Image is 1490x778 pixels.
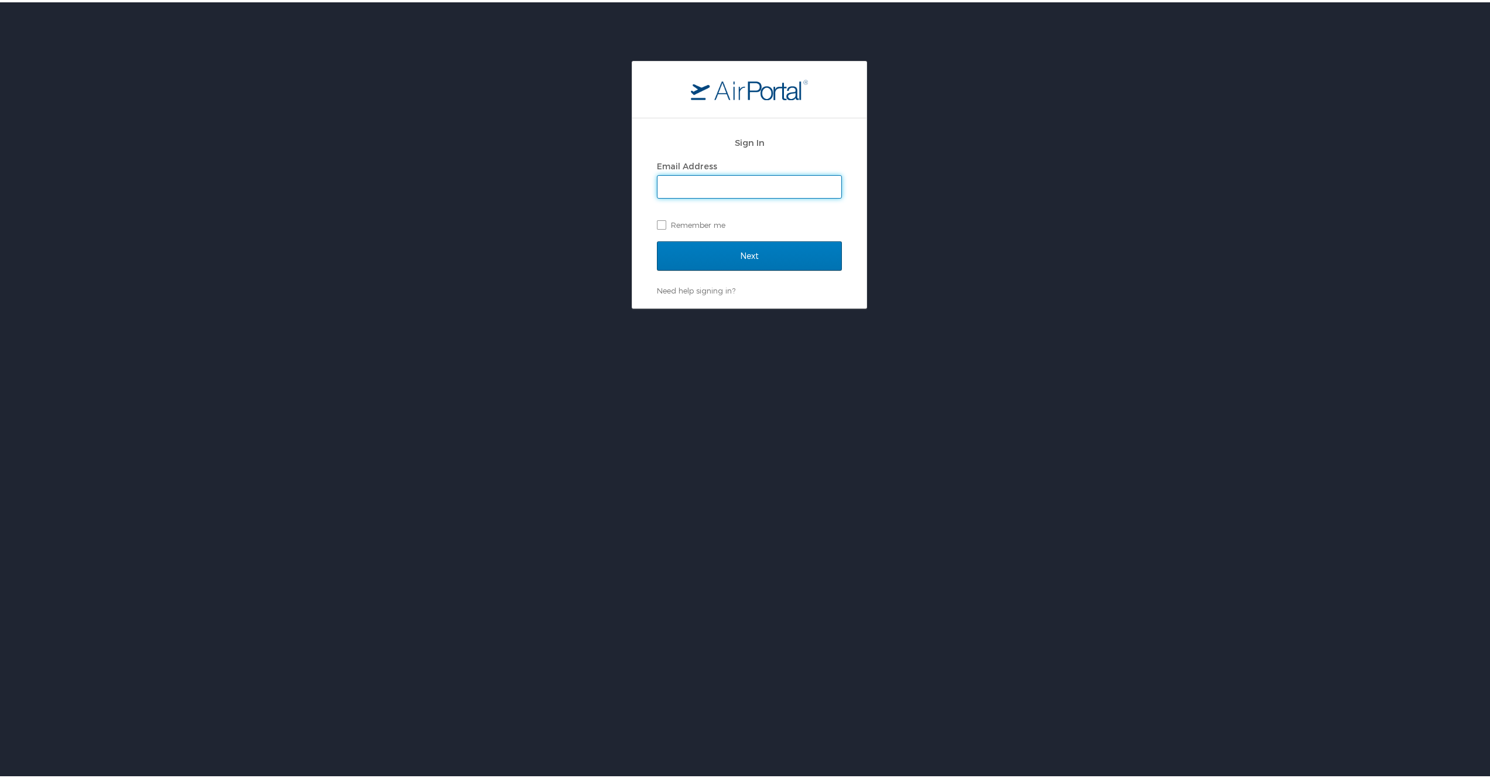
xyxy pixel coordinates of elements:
[657,159,717,169] label: Email Address
[691,77,808,98] img: logo
[657,284,735,293] a: Need help signing in?
[657,239,842,268] input: Next
[657,134,842,147] h2: Sign In
[657,214,842,231] label: Remember me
